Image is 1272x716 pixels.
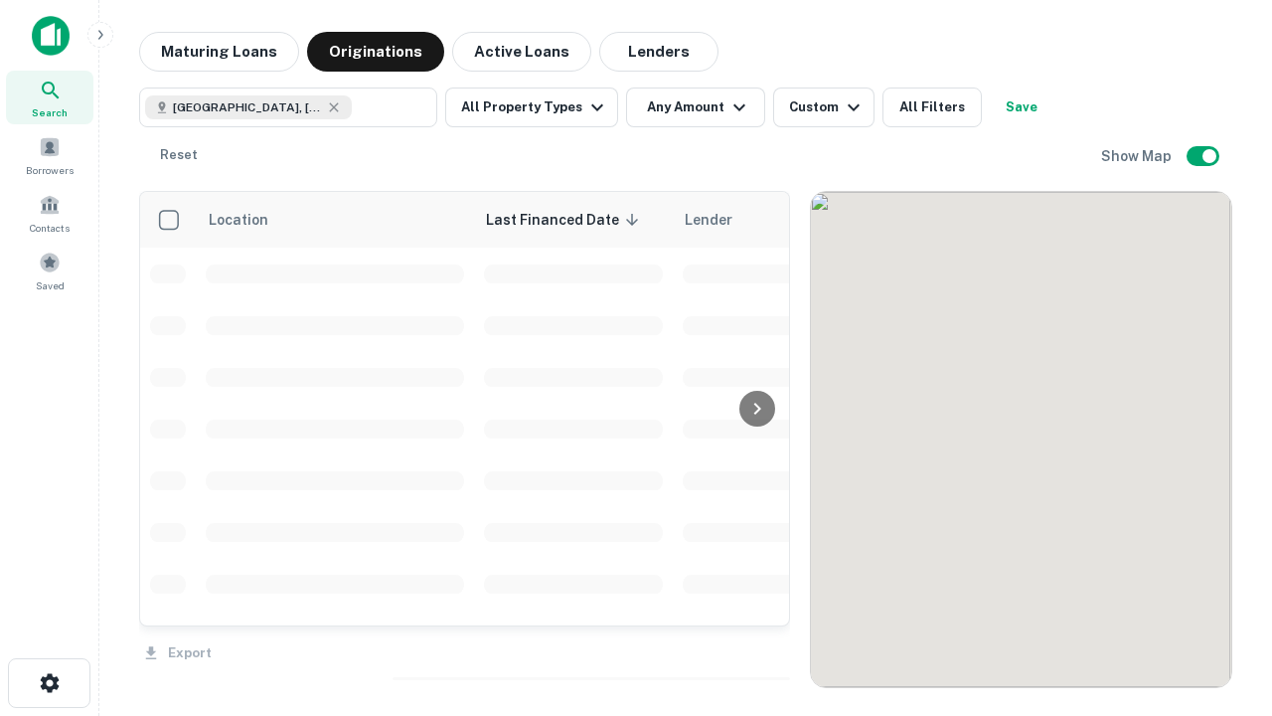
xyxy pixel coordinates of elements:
button: Any Amount [626,88,765,127]
button: Reset [147,135,211,175]
div: 0 0 [811,192,1231,687]
button: All Property Types [445,88,618,127]
span: [GEOGRAPHIC_DATA], [GEOGRAPHIC_DATA] [173,98,322,116]
div: Custom [789,95,866,119]
a: Borrowers [6,128,93,182]
button: Custom [773,88,874,127]
button: Originations [307,32,444,72]
button: Lenders [599,32,718,72]
a: Search [6,71,93,124]
span: Search [32,104,68,120]
th: Lender [673,192,991,248]
a: Saved [6,244,93,297]
button: Active Loans [452,32,591,72]
span: Lender [685,208,732,232]
th: Location [196,192,474,248]
span: Borrowers [26,162,74,178]
button: Maturing Loans [139,32,299,72]
button: Save your search to get updates of matches that match your search criteria. [990,88,1053,127]
span: Saved [36,277,65,293]
img: capitalize-icon.png [32,16,70,56]
iframe: Chat Widget [1173,557,1272,652]
span: Location [208,208,294,232]
a: Contacts [6,186,93,240]
th: Last Financed Date [474,192,673,248]
span: Contacts [30,220,70,236]
h6: Show Map [1101,145,1175,167]
span: Last Financed Date [486,208,645,232]
button: All Filters [882,88,982,127]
